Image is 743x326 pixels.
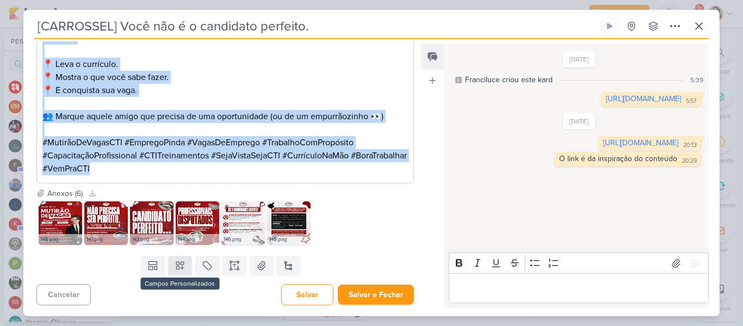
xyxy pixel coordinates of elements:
div: Anexos (6) [47,188,83,199]
img: OxBjoKluVEuYIsKZXQXrAoV3dHCaWsYW3YIm65jP.png [84,201,128,245]
div: 143.png [130,234,174,245]
div: 20:29 [682,157,697,165]
p: 📍 Leva o currículo. 📍 Mostra o que você sabe fazer. 📍 E conquista sua vaga. [42,58,408,97]
div: 5:57 [686,97,697,106]
div: 5:39 [690,75,703,85]
button: Salvar [281,284,333,305]
div: Editor toolbar [449,253,709,274]
div: Ligar relógio [605,22,614,30]
button: Cancelar [36,284,91,305]
img: 9CdUm7kCgRDp9WfX15z0t0lofMFBvdEfewsm9ln8.png [176,201,219,245]
div: Editor editing area: main [449,273,709,303]
a: [URL][DOMAIN_NAME] [606,94,681,103]
div: 144.png [176,234,219,245]
div: 147.png [84,234,128,245]
p: #MutirãoDeVagasCTI #EmpregoPinda #VagasDeEmprego #TrabalhoComPropósito #CapacitaçãoProfissional #... [42,136,408,175]
div: 145.png [267,234,311,245]
div: 20:13 [683,141,697,150]
img: 8ghvnlex4xBY2IPS2dXk5cnjOP1OrPxh48DEsWAh.png [130,201,174,245]
div: Campos Personalizados [140,278,219,290]
p: 👥 Marque aquele amigo que precisa de uma oportunidade (ou de um empurrãozinho 👀) [42,110,408,123]
img: CuaVaT2Q0XKii4I023gW3XzSiwPfUDAVJVr1L5Ie.png [39,201,82,245]
input: Kard Sem Título [34,16,598,36]
div: Franciluce criou este kard [465,74,553,85]
div: O link é da inspiração do conteúdo [559,154,677,163]
div: 148.png [39,234,82,245]
img: zqxLH0tEzxCrhuKLEo69nyUu46LSeyaSNeIH222w.png [267,201,311,245]
img: s5JptNg8VPKLRdT1nouNvAGO1QjrYelDlihmsPG2.png [221,201,265,245]
a: [URL][DOMAIN_NAME] [603,138,678,147]
div: 146.png [221,234,265,245]
button: Salvar e Fechar [338,285,414,305]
